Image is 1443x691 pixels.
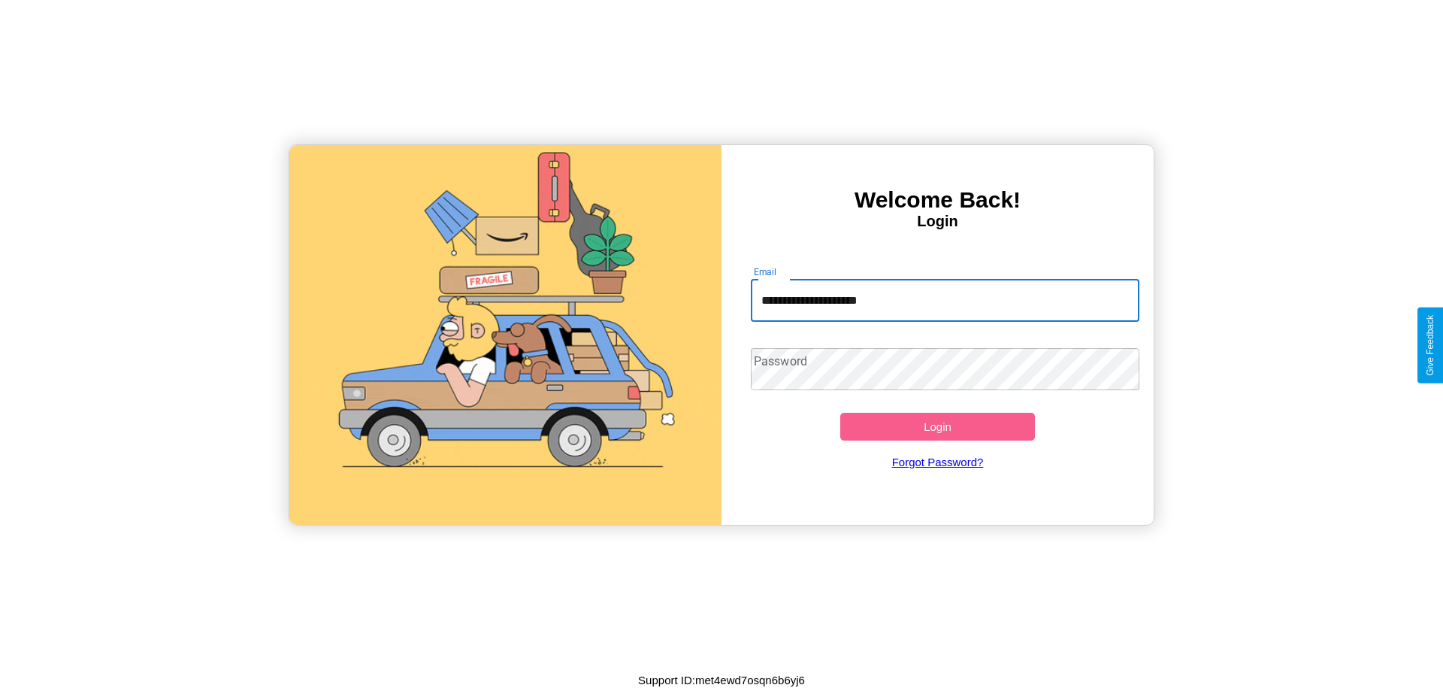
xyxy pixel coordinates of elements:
h3: Welcome Back! [721,187,1154,213]
p: Support ID: met4ewd7osqn6b6yj6 [638,670,805,690]
a: Forgot Password? [743,441,1133,483]
button: Login [840,413,1035,441]
label: Email [754,265,777,278]
img: gif [289,145,721,525]
div: Give Feedback [1425,315,1435,376]
h4: Login [721,213,1154,230]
